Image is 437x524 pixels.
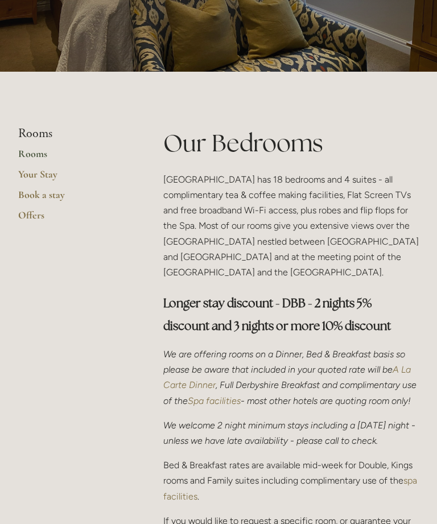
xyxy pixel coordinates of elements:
a: Rooms [18,148,127,168]
a: Book a stay [18,189,127,209]
a: Your Stay [18,168,127,189]
em: - most other hotels are quoting room only! [241,396,411,407]
a: spa facilities [163,476,419,502]
a: Spa facilities [188,396,241,407]
a: Offers [18,209,127,230]
h1: Our Bedrooms [163,127,419,160]
li: Rooms [18,127,127,142]
strong: Longer stay discount - DBB - 2 nights 5% discount and 3 nights or more 10% discount [163,296,391,334]
em: We welcome 2 night minimum stays including a [DATE] night - unless we have late availability - pl... [163,420,418,447]
em: We are offering rooms on a Dinner, Bed & Breakfast basis so please be aware that included in your... [163,349,407,376]
p: [GEOGRAPHIC_DATA] has 18 bedrooms and 4 suites - all complimentary tea & coffee making facilities... [163,172,419,280]
em: , Full Derbyshire Breakfast and complimentary use of the [163,380,419,406]
p: Bed & Breakfast rates are available mid-week for Double, Kings rooms and Family suites including ... [163,458,419,505]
